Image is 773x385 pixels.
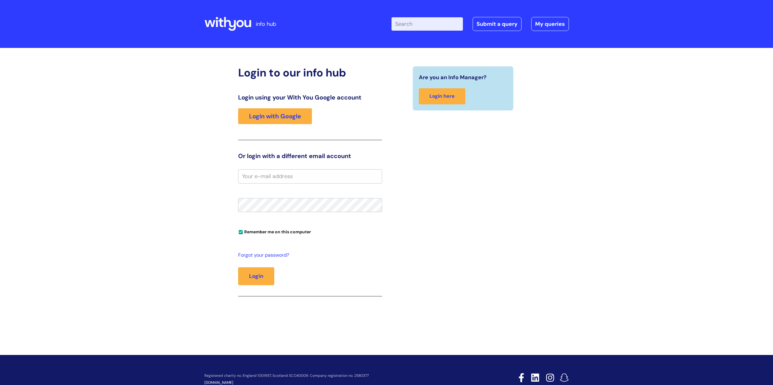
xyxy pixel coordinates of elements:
[238,152,382,160] h3: Or login with a different email account
[239,230,243,234] input: Remember me on this computer
[531,17,569,31] a: My queries
[419,88,465,104] a: Login here
[419,73,487,82] span: Are you an Info Manager?
[256,19,276,29] p: info hub
[473,17,522,31] a: Submit a query
[238,251,379,260] a: Forgot your password?
[204,380,233,385] a: [DOMAIN_NAME]
[392,17,463,31] input: Search
[238,66,382,79] h2: Login to our info hub
[238,267,274,285] button: Login
[204,374,475,378] p: Registered charity no. England 1001957, Scotland SCO40009. Company registration no. 2580377
[238,94,382,101] h3: Login using your With You Google account
[238,228,311,235] label: Remember me on this computer
[238,227,382,236] div: You can uncheck this option if you're logging in from a shared device
[238,108,312,124] a: Login with Google
[238,169,382,183] input: Your e-mail address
